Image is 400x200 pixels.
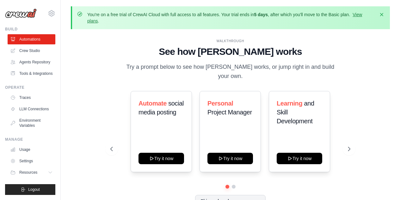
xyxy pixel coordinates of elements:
[8,145,55,155] a: Usage
[8,167,55,177] button: Resources
[8,115,55,131] a: Environment Variables
[87,11,375,24] p: You're on a free trial of CrewAI Cloud with full access to all features. Your trial ends in , aft...
[254,12,268,17] strong: 5 days
[5,184,55,195] button: Logout
[138,100,184,116] span: social media posting
[277,100,314,125] span: and Skill Development
[8,93,55,103] a: Traces
[5,27,55,32] div: Build
[277,100,302,107] span: Learning
[110,46,350,57] h1: See how [PERSON_NAME] works
[5,85,55,90] div: Operate
[277,153,322,164] button: Try it now
[28,187,40,192] span: Logout
[207,109,252,116] span: Project Manager
[8,68,55,79] a: Tools & Integrations
[110,39,350,43] div: WALKTHROUGH
[5,9,37,18] img: Logo
[8,156,55,166] a: Settings
[8,104,55,114] a: LLM Connections
[207,100,233,107] span: Personal
[5,137,55,142] div: Manage
[124,62,337,81] p: Try a prompt below to see how [PERSON_NAME] works, or jump right in and build your own.
[8,46,55,56] a: Crew Studio
[138,153,184,164] button: Try it now
[19,170,37,175] span: Resources
[138,100,167,107] span: Automate
[8,57,55,67] a: Agents Repository
[207,153,253,164] button: Try it now
[8,34,55,44] a: Automations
